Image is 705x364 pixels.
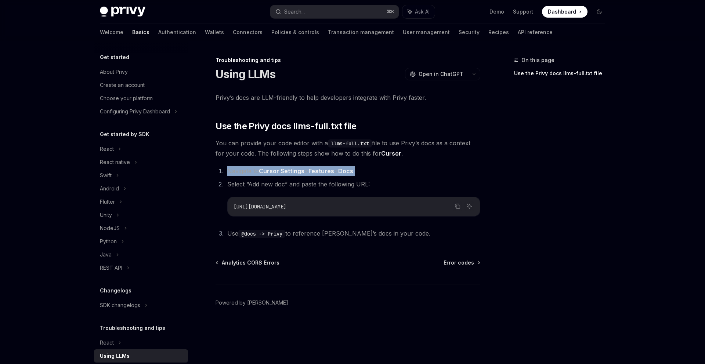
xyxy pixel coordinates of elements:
[227,230,430,237] span: Use to reference [PERSON_NAME]’s docs in your code.
[548,8,576,15] span: Dashboard
[94,65,188,79] a: About Privy
[100,145,114,153] div: React
[444,259,480,266] a: Error codes
[514,68,611,79] a: Use the Privy docs llms-full.txt file
[100,224,120,233] div: NodeJS
[405,68,468,80] button: Open in ChatGPT
[381,150,401,157] a: Cursor
[100,171,112,180] div: Swift
[227,167,353,175] span: Navigate to > >
[100,7,145,17] img: dark logo
[328,23,394,41] a: Transaction management
[233,23,263,41] a: Connectors
[100,263,122,272] div: REST API
[328,139,372,148] code: llms-full.txt
[419,70,463,78] span: Open in ChatGPT
[100,352,130,360] div: Using LLMs
[271,23,319,41] a: Policies & controls
[453,201,462,211] button: Copy the contents from the code block
[100,81,145,90] div: Create an account
[464,201,474,211] button: Ask AI
[403,23,450,41] a: User management
[489,8,504,15] a: Demo
[518,23,553,41] a: API reference
[132,23,149,41] a: Basics
[100,23,123,41] a: Welcome
[100,286,131,295] h5: Changelogs
[542,6,587,18] a: Dashboard
[216,138,480,159] span: You can provide your code editor with a file to use Privy’s docs as a context for your code. The ...
[94,79,188,92] a: Create an account
[100,130,149,139] h5: Get started by SDK
[100,237,117,246] div: Python
[387,9,394,15] span: ⌘ K
[216,120,356,132] span: Use the Privy docs llms-full.txt file
[158,23,196,41] a: Authentication
[216,259,279,266] a: Analytics CORS Errors
[100,158,130,167] div: React native
[100,107,170,116] div: Configuring Privy Dashboard
[100,53,129,62] h5: Get started
[402,5,435,18] button: Ask AI
[100,184,119,193] div: Android
[100,211,112,219] div: Unity
[216,92,480,103] span: Privy’s docs are LLM-friendly to help developers integrate with Privy faster.
[521,56,554,65] span: On this page
[593,6,605,18] button: Toggle dark mode
[222,259,279,266] span: Analytics CORS Errors
[100,324,165,332] h5: Troubleshooting and tips
[459,23,480,41] a: Security
[270,5,399,18] button: Search...⌘K
[205,23,224,41] a: Wallets
[94,92,188,105] a: Choose your platform
[308,167,334,175] strong: Features
[100,68,128,76] div: About Privy
[415,8,430,15] span: Ask AI
[234,203,286,210] span: [URL][DOMAIN_NAME]
[216,68,276,81] h1: Using LLMs
[238,230,285,238] code: @docs -> Privy
[338,167,353,175] strong: Docs
[100,197,115,206] div: Flutter
[284,7,305,16] div: Search...
[100,250,112,259] div: Java
[444,259,474,266] span: Error codes
[94,349,188,363] a: Using LLMs
[259,167,304,175] strong: Cursor Settings
[227,181,370,188] span: Select “Add new doc” and paste the following URL:
[216,57,480,64] div: Troubleshooting and tips
[100,301,140,310] div: SDK changelogs
[216,299,288,306] a: Powered by [PERSON_NAME]
[513,8,533,15] a: Support
[100,94,153,103] div: Choose your platform
[100,338,114,347] div: React
[488,23,509,41] a: Recipes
